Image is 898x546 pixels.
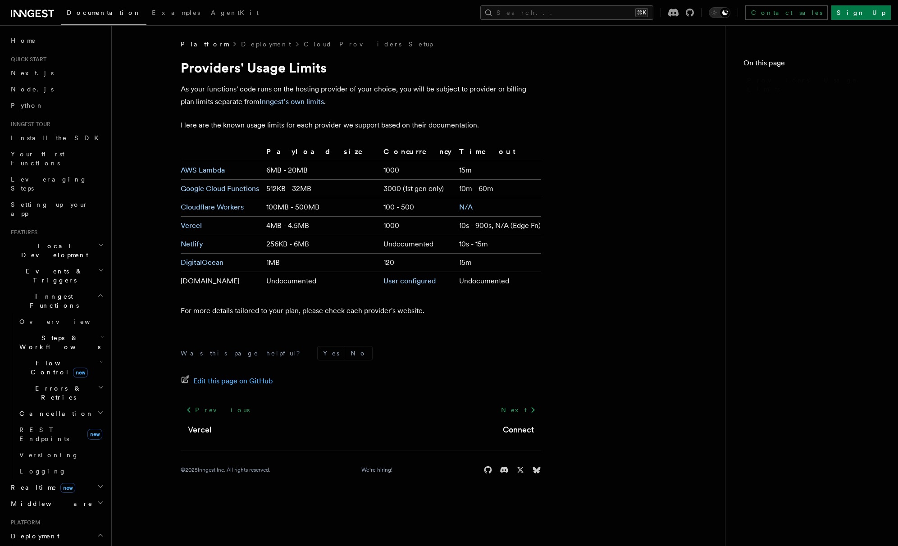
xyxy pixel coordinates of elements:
a: N/A [459,203,473,211]
td: 1000 [380,217,456,235]
p: As your functions' code runs on the hosting provider of your choice, you will be subject to provi... [181,83,541,108]
a: Cloudflare Workers [181,203,244,211]
button: Steps & Workflows [16,330,106,355]
td: 512KB - 32MB [263,180,379,198]
h4: On this page [743,58,880,72]
a: Logging [16,463,106,479]
button: Flow Controlnew [16,355,106,380]
td: Undocumented [456,272,541,291]
span: Edit this page on GitHub [193,375,273,387]
span: Examples [152,9,200,16]
th: Timeout [456,146,541,161]
a: DigitalOcean [181,258,223,267]
td: Undocumented [380,235,456,254]
span: Events & Triggers [7,267,98,285]
span: Inngest tour [7,121,50,128]
td: 3000 (1st gen only) [380,180,456,198]
p: Here are the known usage limits for each provider we support based on their documentation. [181,119,541,132]
span: Python [11,102,44,109]
span: Steps & Workflows [16,333,100,351]
td: 100MB - 500MB [263,198,379,217]
td: 10s - 900s, N/A (Edge Fn) [456,217,541,235]
a: Setting up your app [7,196,106,222]
button: Cancellation [16,405,106,422]
span: Quick start [7,56,46,63]
a: Inngest's own limits [260,97,324,106]
button: Errors & Retries [16,380,106,405]
span: new [73,368,88,378]
a: Netlify [181,240,203,248]
a: Next [496,402,541,418]
th: Concurrency [380,146,456,161]
button: Local Development [7,238,106,263]
td: 100 - 500 [380,198,456,217]
span: Flow Control [16,359,99,377]
span: Logging [19,468,66,475]
span: Platform [7,519,41,526]
a: Python [7,97,106,114]
a: Overview [16,314,106,330]
span: Your first Functions [11,150,64,167]
span: Overview [19,318,112,325]
a: Deployment [241,40,291,49]
span: Next.js [11,69,54,77]
td: 15m [456,161,541,180]
td: 1000 [380,161,456,180]
span: Cancellation [16,409,94,418]
a: Cloud Providers Setup [304,40,433,49]
span: Local Development [7,241,98,259]
td: 1MB [263,254,379,272]
button: No [345,346,372,360]
span: Home [11,36,36,45]
span: Realtime [7,483,75,492]
button: Yes [318,346,345,360]
kbd: ⌘K [635,8,648,17]
td: 4MB - 4.5MB [263,217,379,235]
button: Search...⌘K [480,5,653,20]
span: Providers' Usage Limits [747,76,880,94]
td: 10m - 60m [456,180,541,198]
a: Sign Up [831,5,891,20]
span: Middleware [7,499,93,508]
span: Platform [181,40,228,49]
div: Inngest Functions [7,314,106,479]
td: 120 [380,254,456,272]
span: Install the SDK [11,134,104,141]
span: Features [7,229,37,236]
a: Connect [503,423,534,436]
a: Leveraging Steps [7,171,106,196]
div: © 2025 Inngest Inc. All rights reserved. [181,466,270,473]
td: 256KB - 6MB [263,235,379,254]
td: 6MB - 20MB [263,161,379,180]
span: Inngest Functions [7,292,97,310]
button: Inngest Functions [7,288,106,314]
a: Home [7,32,106,49]
a: Node.js [7,81,106,97]
a: Documentation [61,3,146,25]
p: Was this page helpful? [181,349,306,358]
a: User configured [383,277,436,285]
span: new [87,429,102,440]
a: Edit this page on GitHub [181,375,273,387]
td: Undocumented [263,272,379,291]
a: Google Cloud Functions [181,184,259,193]
a: AWS Lambda [181,166,225,174]
a: AgentKit [205,3,264,24]
a: We're hiring! [361,466,392,473]
a: REST Endpointsnew [16,422,106,447]
span: REST Endpoints [19,426,69,442]
p: For more details tailored to your plan, please check each provider's website. [181,305,541,317]
h1: Providers' Usage Limits [181,59,541,76]
span: Documentation [67,9,141,16]
span: Setting up your app [11,201,88,217]
td: 10s - 15m [456,235,541,254]
button: Deployment [7,528,106,544]
a: Providers' Usage Limits [743,72,880,97]
span: Node.js [11,86,54,93]
span: Errors & Retries [16,384,98,402]
span: new [60,483,75,493]
span: Leveraging Steps [11,176,87,192]
td: 15m [456,254,541,272]
button: Events & Triggers [7,263,106,288]
a: Your first Functions [7,146,106,171]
